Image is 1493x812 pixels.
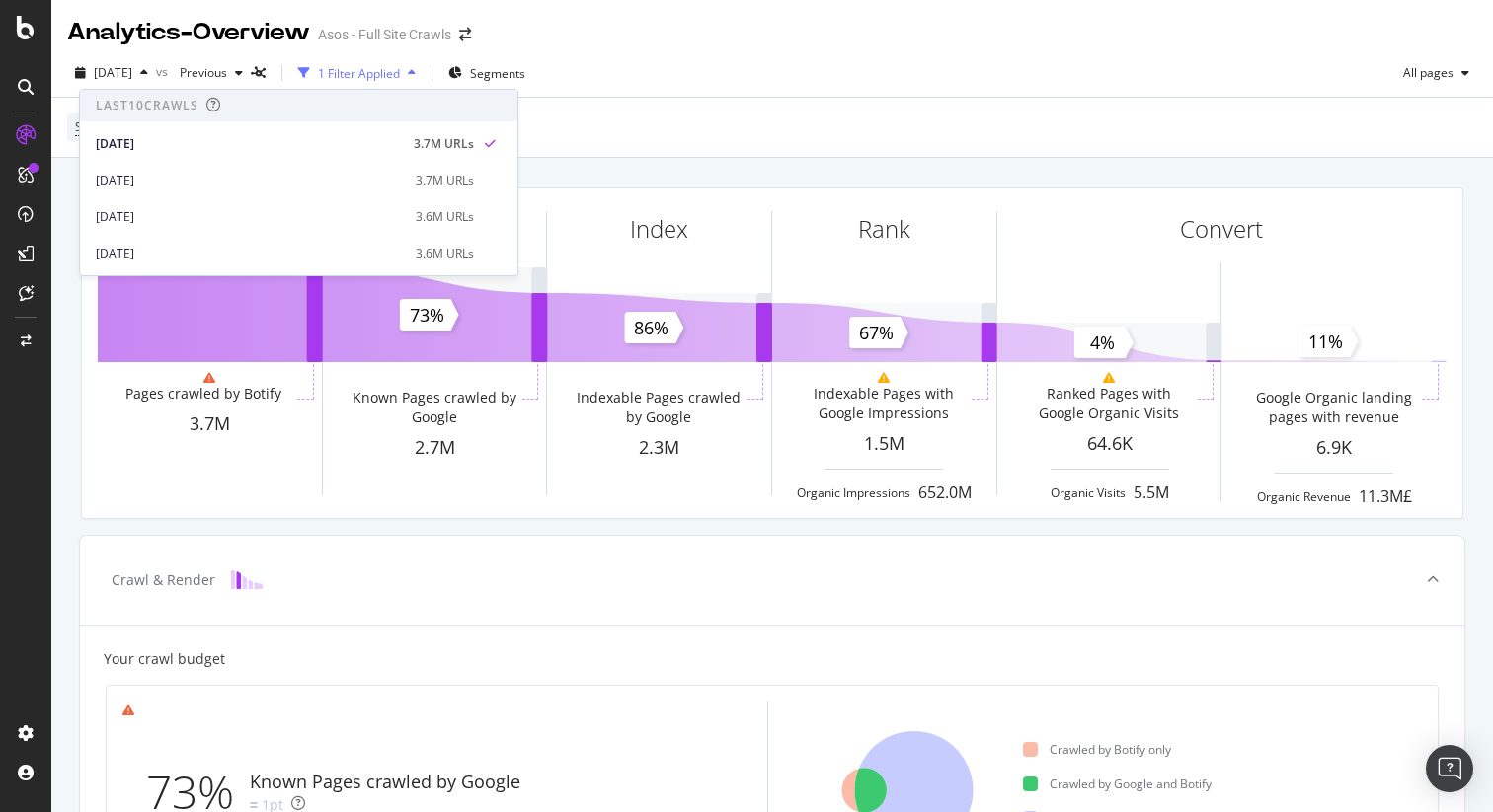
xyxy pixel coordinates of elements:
[918,481,972,504] div: 652.0M
[96,97,198,113] div: Last 10 Crawls
[350,388,518,427] div: Known Pages crawled by Google
[96,245,404,262] div: [DATE]
[250,802,258,808] img: Equal
[416,208,474,226] div: 3.6M URLs
[416,245,474,262] div: 3.6M URLs
[318,65,400,82] div: 1 Filter Applied
[440,57,533,89] button: Segments
[470,65,525,82] span: Segments
[575,388,744,427] div: Indexable Pages crawled by Google
[318,25,451,44] div: Asos - Full Site Crawls
[112,570,215,590] div: Crawl & Render
[67,57,156,89] button: [DATE]
[1395,57,1477,89] button: All pages
[96,172,404,189] div: [DATE]
[414,135,474,153] div: 3.7M URLs
[67,16,310,49] div: Analytics - Overview
[772,431,996,457] div: 1.5M
[547,435,771,461] div: 2.3M
[630,212,688,246] div: Index
[172,57,251,89] button: Previous
[231,570,263,589] img: block-icon
[250,770,520,795] div: Known Pages crawled by Google
[94,64,132,81] span: 2025 Sep. 16th
[1426,745,1473,792] div: Open Intercom Messenger
[800,384,969,423] div: Indexable Pages with Google Impressions
[858,212,910,246] div: Rank
[96,135,402,153] div: [DATE]
[172,64,227,81] span: Previous
[1395,64,1454,81] span: All pages
[75,118,143,135] span: Search Type
[797,484,910,501] div: Organic Impressions
[290,57,424,89] button: 1 Filter Applied
[1023,741,1171,758] div: Crawled by Botify only
[125,384,281,404] div: Pages crawled by Botify
[98,411,322,437] div: 3.7M
[416,172,474,189] div: 3.7M URLs
[104,649,225,669] div: Your crawl budget
[156,63,172,80] span: vs
[323,435,547,461] div: 2.7M
[96,208,404,226] div: [DATE]
[1023,775,1212,792] div: Crawled by Google and Botify
[459,28,471,41] div: arrow-right-arrow-left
